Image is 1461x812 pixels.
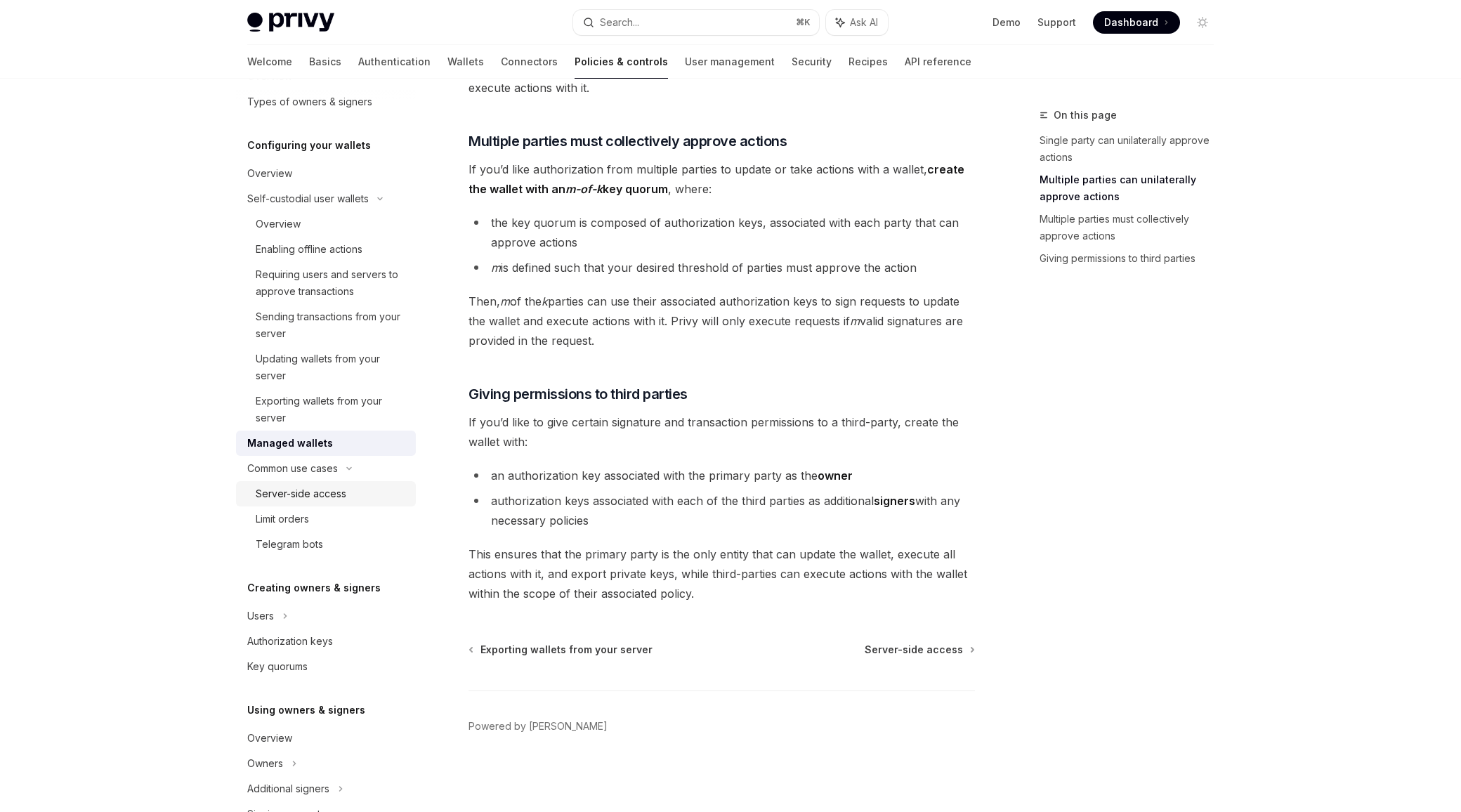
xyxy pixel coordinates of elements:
a: Types of owners & signers [236,89,416,114]
a: Wallets [447,45,484,79]
div: Self-custodial user wallets [247,190,369,207]
div: Sending transactions from your server [256,308,407,342]
em: m [500,294,510,308]
em: m-of-k [565,182,603,196]
a: Basics [309,45,341,79]
a: Multiple parties can unilaterally approve actions [1040,169,1225,208]
span: Giving permissions to third parties [469,384,688,404]
button: Search...⌘K [573,10,819,35]
a: Overview [236,211,416,237]
a: Exporting wallets from your server [236,388,416,431]
a: Multiple parties must collectively approve actions [1040,208,1225,247]
a: Recipes [849,45,888,79]
div: Search... [600,14,639,31]
li: authorization keys associated with each of the third parties as additional with any necessary pol... [469,491,975,530]
span: This ensures that the primary party is the only entity that can update the wallet, execute all ac... [469,544,975,603]
h5: Using owners & signers [247,702,365,719]
a: User management [685,45,775,79]
div: Additional signers [247,780,329,797]
a: Overview [236,161,416,186]
a: Requiring users and servers to approve transactions [236,262,416,304]
strong: signers [874,494,915,508]
div: Server-side access [256,485,346,502]
div: Overview [256,216,301,233]
a: Managed wallets [236,431,416,456]
a: Giving permissions to third parties [1040,247,1225,270]
div: Telegram bots [256,536,323,553]
div: Enabling offline actions [256,241,362,258]
a: Powered by [PERSON_NAME] [469,719,608,733]
a: Enabling offline actions [236,237,416,262]
span: Dashboard [1104,15,1158,30]
a: Server-side access [865,643,974,657]
a: Telegram bots [236,532,416,557]
a: Policies & controls [575,45,668,79]
a: Welcome [247,45,292,79]
button: Toggle dark mode [1191,11,1214,34]
div: Key quorums [247,658,308,675]
span: On this page [1054,107,1117,124]
span: Server-side access [865,643,963,657]
button: Ask AI [826,10,888,35]
li: the key quorum is composed of authorization keys, associated with each party that can approve act... [469,213,975,252]
a: Authentication [358,45,431,79]
span: If you’d like authorization from multiple parties to update or take actions with a wallet, , where: [469,159,975,199]
a: Authorization keys [236,629,416,654]
a: Key quorums [236,654,416,679]
li: is defined such that your desired threshold of parties must approve the action [469,258,975,277]
div: Requiring users and servers to approve transactions [256,266,407,300]
em: m [491,261,501,275]
a: Dashboard [1093,11,1180,34]
strong: owner [818,469,853,483]
em: k [542,294,548,308]
div: Users [247,608,274,624]
div: Overview [247,730,292,747]
li: an authorization key associated with the primary party as the [469,466,975,485]
a: Connectors [501,45,558,79]
div: Updating wallets from your server [256,351,407,384]
a: Overview [236,726,416,751]
h5: Creating owners & signers [247,579,381,596]
a: Support [1037,15,1076,30]
a: API reference [905,45,971,79]
span: ⌘ K [796,17,811,28]
h5: Configuring your wallets [247,137,371,154]
span: Ask AI [850,15,878,30]
a: Limit orders [236,506,416,532]
span: Multiple parties must collectively approve actions [469,131,787,151]
em: m [850,314,860,328]
div: Types of owners & signers [247,93,372,110]
img: light logo [247,13,334,32]
div: Authorization keys [247,633,333,650]
div: Managed wallets [247,435,333,452]
a: Demo [992,15,1021,30]
a: Sending transactions from your server [236,304,416,346]
div: Exporting wallets from your server [256,393,407,426]
a: Exporting wallets from your server [470,643,653,657]
a: Security [792,45,832,79]
a: Server-side access [236,481,416,506]
div: Overview [247,165,292,182]
div: Common use cases [247,460,338,477]
div: Limit orders [256,511,309,528]
span: Then, of the parties can use their associated authorization keys to sign requests to update the w... [469,292,975,351]
span: Exporting wallets from your server [480,643,653,657]
a: Updating wallets from your server [236,346,416,388]
span: If you’d like to give certain signature and transaction permissions to a third-party, create the ... [469,412,975,452]
a: Single party can unilaterally approve actions [1040,129,1225,169]
div: Owners [247,755,283,772]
